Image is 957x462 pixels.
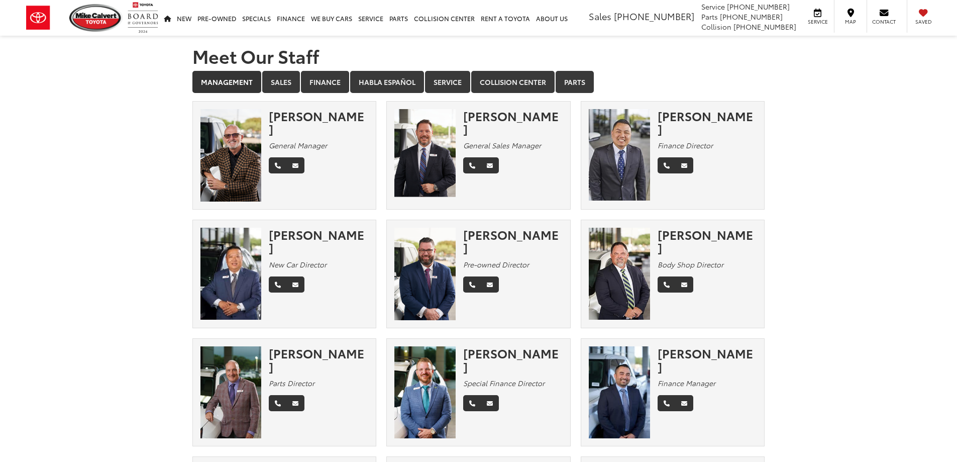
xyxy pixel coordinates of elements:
a: Email [481,395,499,411]
div: [PERSON_NAME] [269,109,368,136]
a: Phone [658,276,676,293]
img: Chuck Baldridge [589,228,650,320]
div: [PERSON_NAME] [463,109,563,136]
div: Department Tabs [192,71,765,94]
a: Phone [269,276,287,293]
span: Service [701,2,725,12]
a: Email [286,157,304,173]
img: Mike Calvert Toyota [69,4,123,32]
span: [PHONE_NUMBER] [733,22,796,32]
div: [PERSON_NAME] [463,346,563,373]
span: Map [839,18,862,25]
img: Stephen Lee [394,346,456,438]
a: Phone [658,395,676,411]
a: Habla Español [350,71,424,93]
h1: Meet Our Staff [192,46,765,66]
a: Phone [463,395,481,411]
em: Pre-owned Director [463,259,529,269]
div: [PERSON_NAME] [463,228,563,254]
a: Management [192,71,261,93]
a: Phone [463,157,481,173]
a: Email [675,157,693,173]
em: General Manager [269,140,327,150]
a: Email [481,276,499,293]
div: [PERSON_NAME] [658,228,757,254]
img: David Tep [589,346,650,438]
div: [PERSON_NAME] [269,228,368,254]
span: Sales [589,10,611,23]
a: Email [481,157,499,173]
div: [PERSON_NAME] [658,109,757,136]
span: Collision [701,22,731,32]
em: New Car Director [269,259,327,269]
img: Mike Gorbet [200,109,262,202]
a: Finance [301,71,349,93]
img: Ed Yi [200,228,262,320]
a: Parts [556,71,594,93]
span: [PHONE_NUMBER] [727,2,790,12]
img: Adam Nguyen [589,109,650,201]
a: Collision Center [471,71,555,93]
a: Email [675,395,693,411]
span: Service [806,18,829,25]
em: Finance Manager [658,378,715,388]
div: [PERSON_NAME] [269,346,368,373]
span: [PHONE_NUMBER] [614,10,694,23]
em: Finance Director [658,140,713,150]
div: [PERSON_NAME] [658,346,757,373]
img: Robert Fabian [200,346,262,438]
em: Parts Director [269,378,314,388]
img: Wesley Worton [394,228,456,320]
span: Saved [912,18,934,25]
a: Email [286,395,304,411]
a: Phone [658,157,676,173]
span: Contact [872,18,896,25]
a: Email [286,276,304,293]
span: [PHONE_NUMBER] [720,12,783,22]
img: Ronny Haring [394,109,456,202]
a: Sales [262,71,300,93]
a: Service [425,71,470,93]
span: Parts [701,12,718,22]
em: General Sales Manager [463,140,541,150]
a: Email [675,276,693,293]
a: Phone [269,395,287,411]
em: Special Finance Director [463,378,545,388]
a: Phone [463,276,481,293]
a: Phone [269,157,287,173]
em: Body Shop Director [658,259,723,269]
